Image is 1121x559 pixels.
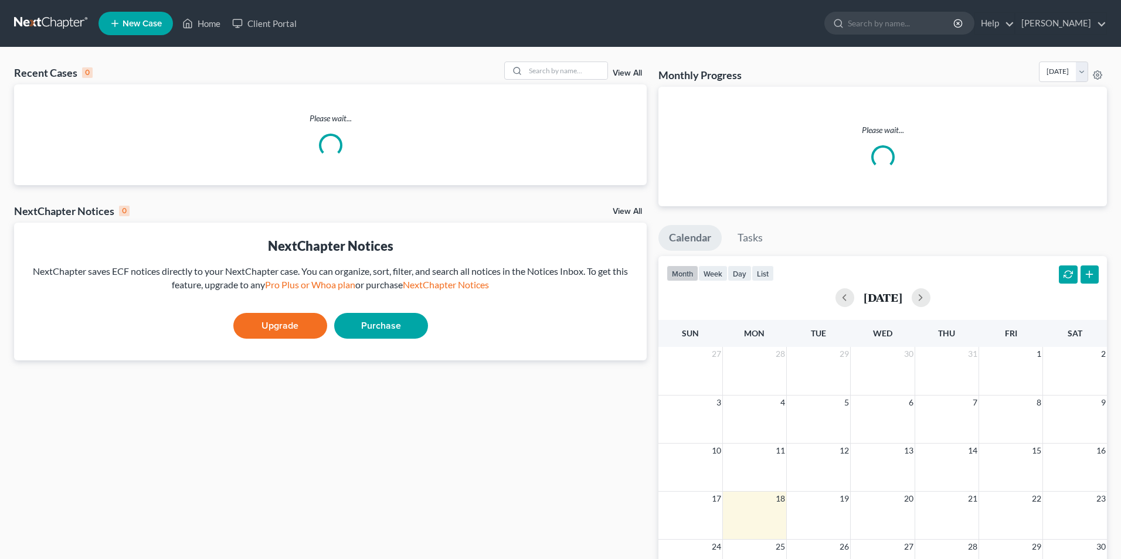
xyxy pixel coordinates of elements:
[903,444,915,458] span: 13
[176,13,226,34] a: Home
[14,113,647,124] p: Please wait...
[711,540,722,554] span: 24
[774,444,786,458] span: 11
[838,347,850,361] span: 29
[233,313,327,339] a: Upgrade
[903,347,915,361] span: 30
[903,492,915,506] span: 20
[908,396,915,410] span: 6
[873,328,892,338] span: Wed
[658,225,722,251] a: Calendar
[774,347,786,361] span: 28
[711,444,722,458] span: 10
[613,207,642,216] a: View All
[811,328,826,338] span: Tue
[265,279,355,290] a: Pro Plus or Whoa plan
[838,492,850,506] span: 19
[82,67,93,78] div: 0
[1035,396,1042,410] span: 8
[779,396,786,410] span: 4
[967,347,979,361] span: 31
[1095,540,1107,554] span: 30
[744,328,765,338] span: Mon
[1068,328,1082,338] span: Sat
[23,237,637,255] div: NextChapter Notices
[613,69,642,77] a: View All
[14,204,130,218] div: NextChapter Notices
[864,291,902,304] h2: [DATE]
[334,313,428,339] a: Purchase
[967,540,979,554] span: 28
[727,225,773,251] a: Tasks
[975,13,1014,34] a: Help
[1005,328,1017,338] span: Fri
[1100,396,1107,410] span: 9
[119,206,130,216] div: 0
[123,19,162,28] span: New Case
[658,68,742,82] h3: Monthly Progress
[711,347,722,361] span: 27
[971,396,979,410] span: 7
[1031,444,1042,458] span: 15
[226,13,303,34] a: Client Portal
[843,396,850,410] span: 5
[967,444,979,458] span: 14
[774,492,786,506] span: 18
[682,328,699,338] span: Sun
[838,444,850,458] span: 12
[1031,540,1042,554] span: 29
[967,492,979,506] span: 21
[1015,13,1106,34] a: [PERSON_NAME]
[525,62,607,79] input: Search by name...
[668,124,1098,136] p: Please wait...
[1035,347,1042,361] span: 1
[728,265,752,281] button: day
[752,265,774,281] button: list
[14,66,93,80] div: Recent Cases
[667,265,698,281] button: month
[938,328,955,338] span: Thu
[1095,492,1107,506] span: 23
[848,12,955,34] input: Search by name...
[1100,347,1107,361] span: 2
[715,396,722,410] span: 3
[903,540,915,554] span: 27
[838,540,850,554] span: 26
[1095,444,1107,458] span: 16
[403,279,489,290] a: NextChapter Notices
[774,540,786,554] span: 25
[711,492,722,506] span: 17
[23,265,637,292] div: NextChapter saves ECF notices directly to your NextChapter case. You can organize, sort, filter, ...
[1031,492,1042,506] span: 22
[698,265,728,281] button: week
